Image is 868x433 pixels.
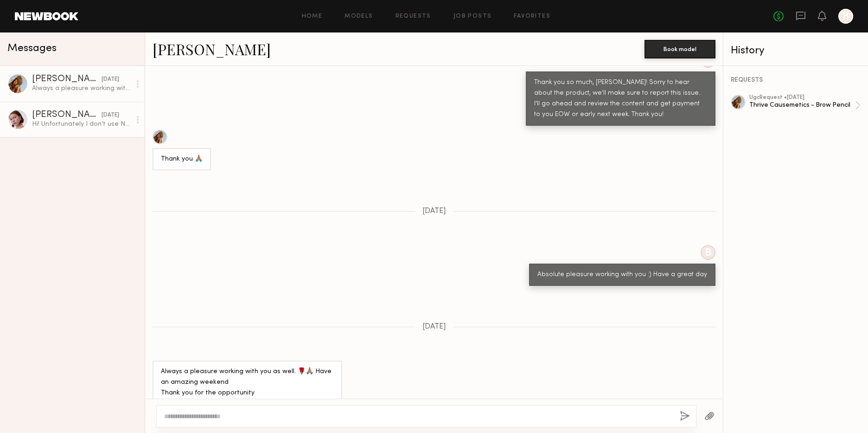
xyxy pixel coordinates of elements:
a: Favorites [514,13,550,19]
div: Absolute pleasure working with you :) Have a great day [537,270,707,280]
div: Thrive Causemetics - Brow Pencil [749,101,855,110]
div: [DATE] [102,75,119,84]
div: Thank you 🙏🏽 [161,154,203,165]
a: Job Posts [453,13,492,19]
a: [PERSON_NAME] [153,39,271,59]
span: Messages [7,43,57,54]
div: Always a pleasure working with you as well. 🌹🙏🏽 Have an amazing weekend Thank you for the opportu... [161,367,334,399]
a: ugcRequest •[DATE]Thrive Causemetics - Brow Pencil [749,95,861,116]
a: B [838,9,853,24]
div: [PERSON_NAME] [32,110,102,120]
button: Book model [645,40,715,58]
div: ugc Request • [DATE] [749,95,855,101]
a: Book model [645,45,715,52]
div: [PERSON_NAME] [32,75,102,84]
a: Home [302,13,323,19]
div: History [731,45,861,56]
div: Always a pleasure working with you as well. 🌹🙏🏽 Have an amazing weekend Thank you for the opportu... [32,84,131,93]
div: Thank you so much, [PERSON_NAME]! Sorry to hear about the product, we'll make sure to report this... [534,78,707,120]
a: Requests [396,13,431,19]
div: REQUESTS [731,77,861,84]
a: Models [345,13,373,19]
div: Hi! Unfortunately I don’t use Newbook any more because I’m signed to an agency. If you’d like to ... [32,120,131,129]
span: [DATE] [422,207,446,215]
span: [DATE] [422,323,446,331]
div: [DATE] [102,111,119,120]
